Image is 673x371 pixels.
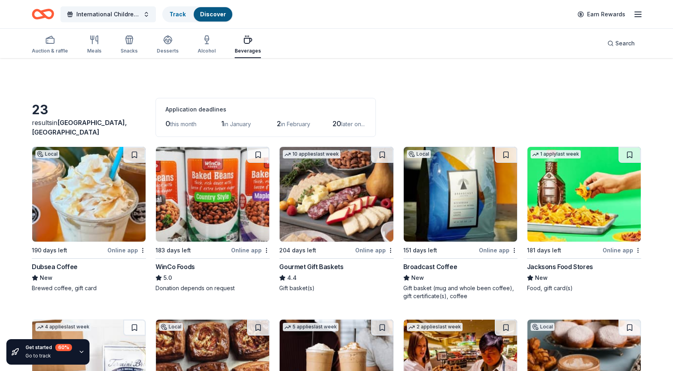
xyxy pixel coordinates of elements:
div: Broadcast Coffee [403,262,457,271]
span: International Children's Friendship Festival [76,10,140,19]
span: later on... [341,121,365,127]
span: 20 [333,119,341,128]
span: New [411,273,424,283]
a: Discover [200,11,226,18]
a: Image for Broadcast CoffeeLocal151 days leftOnline appBroadcast CoffeeNewGift basket (mug and who... [403,146,517,300]
div: 204 days left [279,246,316,255]
img: Image for Jacksons Food Stores [527,147,641,242]
div: Online app [603,245,641,255]
div: Beverages [235,48,261,54]
a: Earn Rewards [573,7,630,21]
div: Gift basket(s) [279,284,393,292]
div: 190 days left [32,246,67,255]
button: International Children's Friendship Festival [60,6,156,22]
span: 1 [221,119,224,128]
button: Desserts [157,32,179,58]
button: Search [601,35,641,51]
div: Meals [87,48,101,54]
span: 4.4 [287,273,297,283]
div: 10 applies last week [283,150,340,158]
span: 0 [165,119,170,128]
div: 183 days left [156,246,191,255]
img: Image for Broadcast Coffee [404,147,517,242]
a: Image for Gourmet Gift Baskets10 applieslast week204 days leftOnline appGourmet Gift Baskets4.4Gi... [279,146,393,292]
div: Local [159,323,183,331]
div: WinCo Foods [156,262,195,271]
div: Application deadlines [165,105,366,114]
span: 2 [277,119,281,128]
img: Image for Gourmet Gift Baskets [280,147,393,242]
div: Go to track [25,353,72,359]
span: New [535,273,548,283]
div: Brewed coffee, gift card [32,284,146,292]
button: Snacks [121,32,138,58]
img: Image for Dubsea Coffee [32,147,146,242]
div: Snacks [121,48,138,54]
a: Home [32,5,54,23]
span: this month [170,121,196,127]
div: 1 apply last week [531,150,581,158]
span: in February [281,121,310,127]
span: in January [224,121,251,127]
div: Local [35,150,59,158]
span: 5.0 [163,273,172,283]
a: Image for Dubsea CoffeeLocal190 days leftOnline appDubsea CoffeeNewBrewed coffee, gift card [32,146,146,292]
button: Auction & raffle [32,32,68,58]
div: Gift basket (mug and whole been coffee), gift certificate(s), coffee [403,284,517,300]
div: Food, gift card(s) [527,284,641,292]
div: Desserts [157,48,179,54]
div: Online app [107,245,146,255]
button: Beverages [235,32,261,58]
div: Local [531,323,554,331]
div: Online app [479,245,517,255]
div: 23 [32,102,146,118]
div: 60 % [55,344,72,351]
span: New [40,273,53,283]
a: Image for WinCo Foods183 days leftOnline appWinCo Foods5.0Donation depends on request [156,146,270,292]
div: 181 days left [527,246,561,255]
div: Gourmet Gift Baskets [279,262,343,271]
span: in [32,119,127,136]
div: Auction & raffle [32,48,68,54]
div: Online app [231,245,270,255]
img: Image for WinCo Foods [156,147,269,242]
span: Search [615,39,635,48]
div: 151 days left [403,246,437,255]
div: Get started [25,344,72,351]
div: Online app [355,245,394,255]
button: Alcohol [198,32,216,58]
div: results [32,118,146,137]
div: 4 applies last week [35,323,91,331]
div: Donation depends on request [156,284,270,292]
div: Local [407,150,431,158]
a: Image for Jacksons Food Stores1 applylast week181 days leftOnline appJacksons Food StoresNewFood,... [527,146,641,292]
button: Meals [87,32,101,58]
div: Dubsea Coffee [32,262,78,271]
div: 2 applies last week [407,323,463,331]
button: TrackDiscover [162,6,233,22]
div: Alcohol [198,48,216,54]
a: Track [169,11,186,18]
span: [GEOGRAPHIC_DATA], [GEOGRAPHIC_DATA] [32,119,127,136]
div: 5 applies last week [283,323,338,331]
div: Jacksons Food Stores [527,262,593,271]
